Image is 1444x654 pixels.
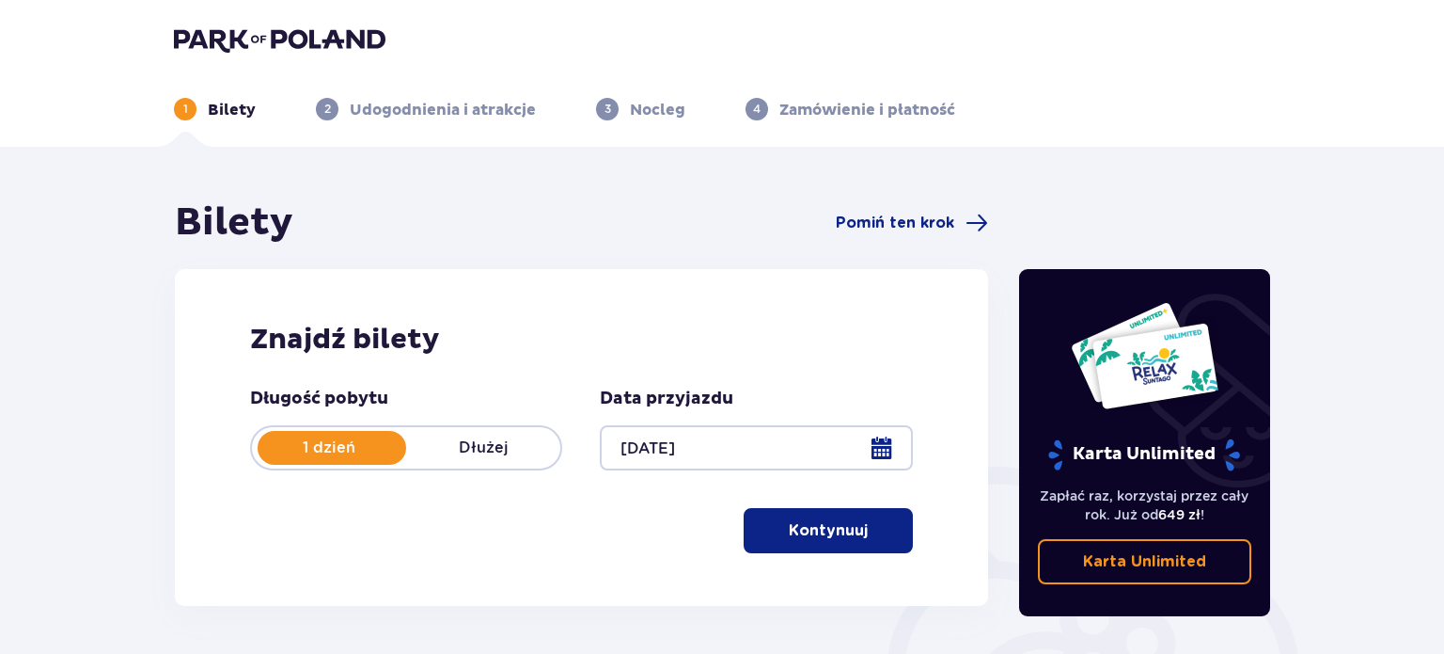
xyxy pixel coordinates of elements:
h2: Znajdź bilety [250,322,913,358]
span: 649 zł [1158,507,1201,522]
img: Park of Poland logo [174,26,385,53]
div: 2Udogodnienia i atrakcje [316,98,536,120]
p: 1 dzień [252,438,406,458]
p: Bilety [208,100,256,120]
p: 3 [604,101,611,118]
p: Dłużej [406,438,560,458]
span: Pomiń ten krok [836,213,954,233]
p: 4 [753,101,761,118]
div: 1Bilety [174,98,256,120]
p: Kontynuuj [789,520,868,541]
div: 4Zamówienie i płatność [746,98,955,120]
a: Pomiń ten krok [836,212,988,234]
p: 2 [324,101,331,118]
p: Karta Unlimited [1083,551,1206,572]
p: Zamówienie i płatność [779,100,955,120]
p: Udogodnienia i atrakcje [350,100,536,120]
p: Zapłać raz, korzystaj przez cały rok. Już od ! [1038,487,1252,524]
img: Dwie karty całoroczne do Suntago z napisem 'UNLIMITED RELAX', na białym tle z tropikalnymi liśćmi... [1070,301,1219,410]
p: Data przyjazdu [600,388,733,410]
p: Karta Unlimited [1046,439,1242,471]
a: Karta Unlimited [1038,539,1252,584]
p: 1 [183,101,188,118]
p: Długość pobytu [250,388,388,410]
button: Kontynuuj [744,508,913,553]
p: Nocleg [630,100,685,120]
div: 3Nocleg [596,98,685,120]
h1: Bilety [175,199,293,247]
